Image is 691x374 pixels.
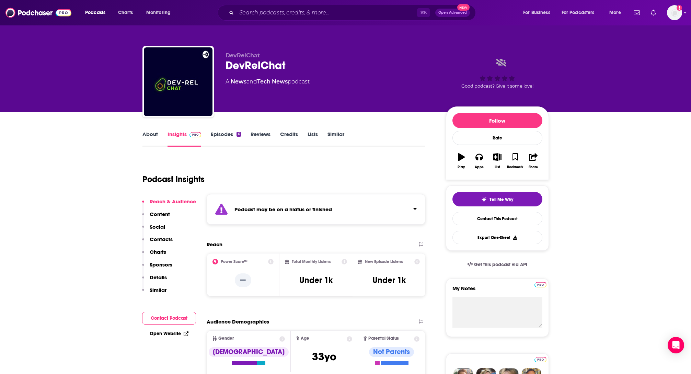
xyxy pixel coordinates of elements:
[452,149,470,173] button: Play
[369,347,414,357] div: Not Parents
[142,131,158,147] a: About
[301,336,309,341] span: Age
[368,336,399,341] span: Parental Status
[534,281,546,287] a: Pro website
[144,47,212,116] img: DevRelChat
[457,4,470,11] span: New
[150,331,188,337] a: Open Website
[461,83,533,89] span: Good podcast? Give it some love!
[118,8,133,18] span: Charts
[237,132,241,137] div: 6
[495,165,500,169] div: List
[372,275,406,285] h3: Under 1k
[226,78,310,86] div: A podcast
[246,78,257,85] span: and
[438,11,467,14] span: Open Advanced
[114,7,137,18] a: Charts
[488,149,506,173] button: List
[150,287,166,293] p: Similar
[312,350,336,363] span: 33 yo
[142,274,167,287] button: Details
[150,198,196,205] p: Reach & Audience
[142,312,196,325] button: Contact Podcast
[150,211,170,217] p: Content
[237,7,417,18] input: Search podcasts, credits, & more...
[224,5,482,21] div: Search podcasts, credits, & more...
[221,259,247,264] h2: Power Score™
[668,337,684,353] div: Open Intercom Messenger
[452,231,542,244] button: Export One-Sheet
[609,8,621,18] span: More
[507,165,523,169] div: Bookmark
[142,224,165,236] button: Social
[207,241,222,248] h2: Reach
[667,5,682,20] span: Logged in as cmand-s
[523,8,550,18] span: For Business
[234,206,332,213] strong: Podcast may be on a hiatus or finished
[299,275,333,285] h3: Under 1k
[209,347,289,357] div: [DEMOGRAPHIC_DATA]
[207,318,269,325] h2: Audience Demographics
[667,5,682,20] img: User Profile
[452,131,542,145] div: Rate
[146,8,171,18] span: Monitoring
[474,262,527,268] span: Get this podcast via API
[462,256,533,273] a: Get this podcast via API
[308,131,318,147] a: Lists
[667,5,682,20] button: Show profile menu
[557,7,604,18] button: open menu
[226,52,260,59] span: DevRelChat
[677,5,682,11] svg: Add a profile image
[150,236,173,242] p: Contacts
[85,8,105,18] span: Podcasts
[257,78,288,85] a: Tech News
[534,282,546,287] img: Podchaser Pro
[648,7,659,19] a: Show notifications dropdown
[150,224,165,230] p: Social
[490,197,513,202] span: Tell Me Why
[142,198,196,211] button: Reach & Audience
[481,197,487,202] img: tell me why sparkle
[207,194,426,225] section: Click to expand status details
[218,336,234,341] span: Gender
[292,259,331,264] h2: Total Monthly Listens
[5,6,71,19] img: Podchaser - Follow, Share and Rate Podcasts
[150,274,167,281] p: Details
[365,259,403,264] h2: New Episode Listens
[534,357,546,362] img: Podchaser Pro
[142,249,166,261] button: Charts
[189,132,201,137] img: Podchaser Pro
[435,9,470,17] button: Open AdvancedNew
[417,8,430,17] span: ⌘ K
[142,287,166,299] button: Similar
[524,149,542,173] button: Share
[452,285,542,297] label: My Notes
[141,7,180,18] button: open menu
[475,165,484,169] div: Apps
[142,236,173,249] button: Contacts
[452,113,542,128] button: Follow
[562,8,595,18] span: For Podcasters
[534,356,546,362] a: Pro website
[231,78,246,85] a: News
[446,52,549,95] div: Good podcast? Give it some love!
[506,149,524,173] button: Bookmark
[327,131,344,147] a: Similar
[80,7,114,18] button: open menu
[150,261,172,268] p: Sponsors
[150,249,166,255] p: Charts
[280,131,298,147] a: Credits
[142,174,205,184] h1: Podcast Insights
[235,273,251,287] p: --
[604,7,630,18] button: open menu
[251,131,270,147] a: Reviews
[458,165,465,169] div: Play
[631,7,643,19] a: Show notifications dropdown
[142,211,170,224] button: Content
[168,131,201,147] a: InsightsPodchaser Pro
[452,192,542,206] button: tell me why sparkleTell Me Why
[452,212,542,225] a: Contact This Podcast
[142,261,172,274] button: Sponsors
